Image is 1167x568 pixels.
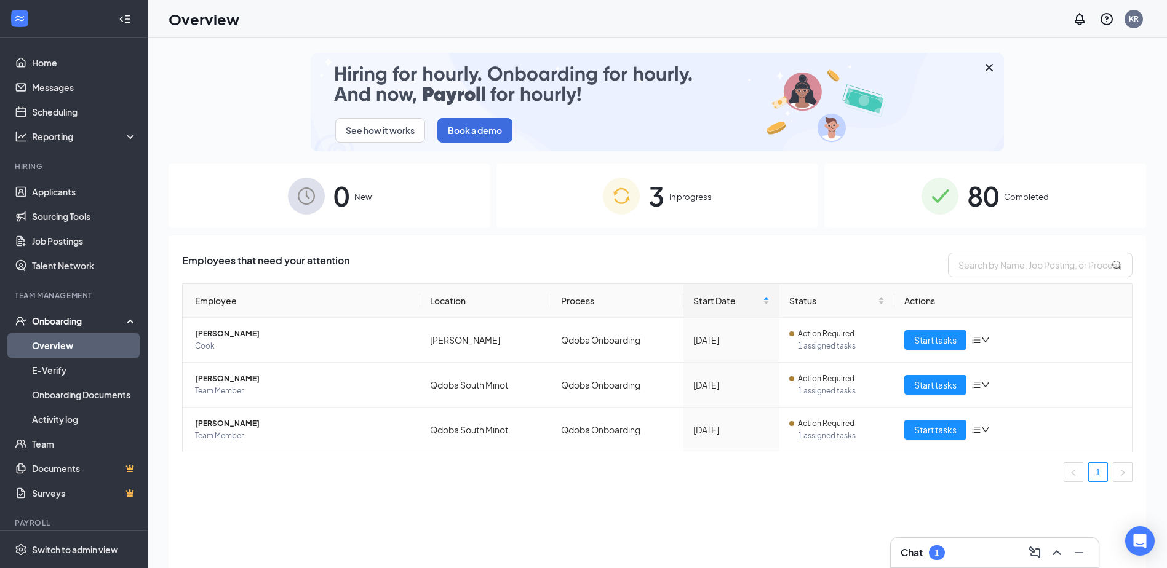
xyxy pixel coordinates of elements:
li: Next Page [1113,462,1133,482]
span: 0 [333,175,349,217]
span: right [1119,469,1126,476]
th: Actions [894,284,1132,318]
span: [PERSON_NAME] [195,417,410,430]
span: 80 [967,175,999,217]
span: [PERSON_NAME] [195,328,410,340]
div: 1 [934,548,939,558]
a: E-Verify [32,358,137,382]
span: bars [971,425,981,435]
svg: ChevronUp [1050,545,1064,560]
div: [DATE] [693,423,769,436]
td: Qdoba Onboarding [551,408,684,452]
button: See how it works [335,118,425,143]
a: Home [32,50,137,75]
th: Status [779,284,895,318]
td: Qdoba Onboarding [551,318,684,363]
span: Action Required [798,373,854,385]
div: Reporting [32,130,138,143]
span: down [981,425,990,434]
h3: Chat [901,546,923,559]
button: Start tasks [904,330,966,350]
li: Previous Page [1064,462,1083,482]
td: Qdoba Onboarding [551,363,684,408]
th: Location [420,284,551,318]
div: Team Management [15,290,135,301]
button: Minimize [1069,543,1089,562]
a: Onboarding Documents [32,382,137,407]
div: Hiring [15,161,135,172]
button: right [1113,462,1133,482]
div: Switch to admin view [32,543,118,556]
a: Team [32,432,137,456]
button: Book a demo [437,118,512,143]
span: 3 [648,175,664,217]
a: Job Postings [32,229,137,253]
svg: Collapse [119,13,131,25]
span: Action Required [798,417,854,430]
svg: Analysis [15,130,27,143]
div: Onboarding [32,315,127,327]
span: In progress [669,191,712,203]
span: Completed [1004,191,1049,203]
div: KR [1129,14,1139,24]
span: Start tasks [914,333,957,347]
span: 1 assigned tasks [798,430,885,442]
div: [DATE] [693,333,769,347]
img: payroll-small.gif [311,53,1004,151]
span: 1 assigned tasks [798,340,885,352]
h1: Overview [169,9,239,30]
li: 1 [1088,462,1108,482]
span: down [981,381,990,389]
a: Talent Network [32,253,137,278]
button: Start tasks [904,420,966,440]
a: SurveysCrown [32,481,137,505]
button: ComposeMessage [1025,543,1045,562]
th: Employee [183,284,420,318]
span: Action Required [798,328,854,340]
td: Qdoba South Minot [420,363,551,408]
a: Activity log [32,407,137,432]
span: down [981,336,990,344]
span: bars [971,335,981,345]
div: Open Intercom Messenger [1125,526,1155,556]
button: ChevronUp [1047,543,1067,562]
svg: QuestionInfo [1099,12,1114,26]
a: DocumentsCrown [32,456,137,481]
span: bars [971,380,981,390]
span: Status [789,294,876,307]
span: [PERSON_NAME] [195,373,410,385]
td: [PERSON_NAME] [420,318,551,363]
span: left [1070,469,1077,476]
span: New [354,191,372,203]
a: Scheduling [32,100,137,124]
svg: Settings [15,543,27,556]
svg: Cross [982,60,997,75]
a: Overview [32,333,137,358]
span: Employees that need your attention [182,253,349,277]
span: Start Date [693,294,760,307]
td: Qdoba South Minot [420,408,551,452]
button: left [1064,462,1083,482]
a: Applicants [32,179,137,204]
svg: ComposeMessage [1027,545,1042,560]
svg: Minimize [1072,545,1086,560]
svg: WorkstreamLogo [14,12,26,25]
div: Payroll [15,518,135,528]
span: Cook [195,340,410,352]
th: Process [551,284,684,318]
svg: Notifications [1072,12,1087,26]
svg: UserCheck [15,315,27,327]
a: 1 [1089,463,1107,481]
button: Start tasks [904,375,966,395]
span: Team Member [195,430,410,442]
a: Messages [32,75,137,100]
span: Start tasks [914,423,957,436]
input: Search by Name, Job Posting, or Process [948,253,1133,277]
div: [DATE] [693,378,769,392]
span: Team Member [195,385,410,397]
a: Sourcing Tools [32,204,137,229]
span: 1 assigned tasks [798,385,885,397]
span: Start tasks [914,378,957,392]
